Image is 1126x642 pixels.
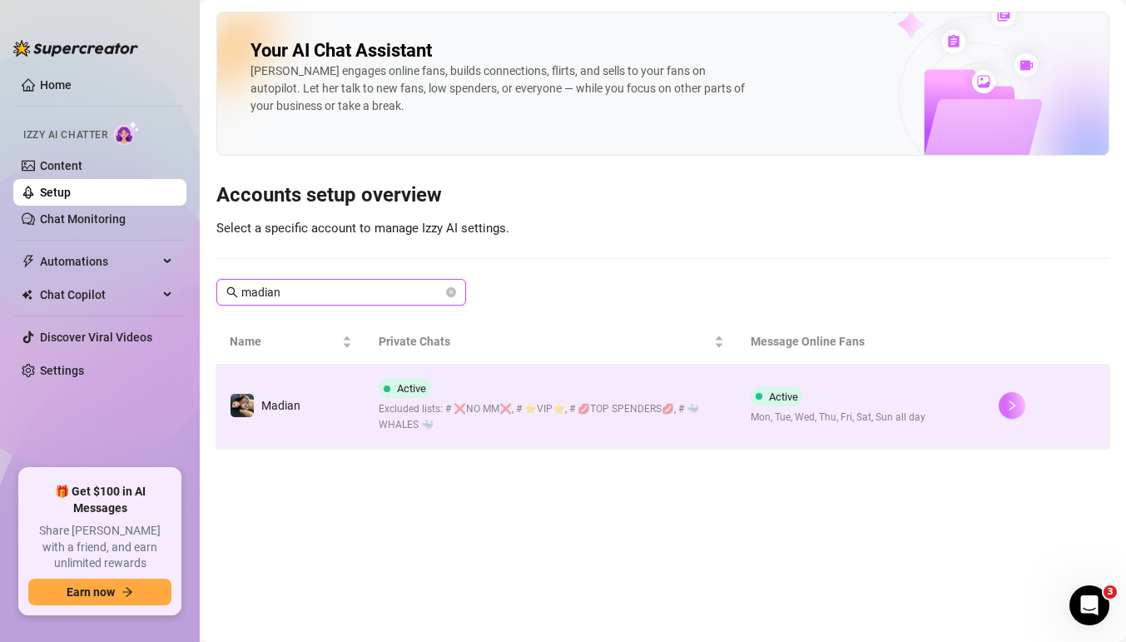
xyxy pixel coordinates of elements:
[40,212,126,226] a: Chat Monitoring
[1006,400,1018,411] span: right
[379,332,711,351] span: Private Chats
[40,364,84,377] a: Settings
[216,221,509,236] span: Select a specific account to manage Izzy AI settings.
[250,39,432,62] h2: Your AI Chat Assistant
[40,248,158,275] span: Automations
[23,127,107,143] span: Izzy AI Chatter
[365,319,737,365] th: Private Chats
[379,401,724,433] span: Excluded lists: # ❌NO MM❌, # ⭐️VIP⭐️, # 💋TOP SPENDERS💋, # 🐳 WHALES 🐳
[216,182,1109,209] h3: Accounts setup overview
[1069,585,1109,625] iframe: Intercom live chat
[226,286,238,298] span: search
[999,392,1025,419] button: right
[22,255,35,268] span: thunderbolt
[230,332,339,351] span: Name
[13,40,138,57] img: logo-BBDzfeDw.svg
[231,394,254,417] img: Madian
[769,391,798,403] span: Active
[28,579,171,605] button: Earn nowarrow-right
[737,319,985,365] th: Message Online Fans
[40,186,71,199] a: Setup
[446,287,456,297] button: close-circle
[28,523,171,572] span: Share [PERSON_NAME] with a friend, and earn unlimited rewards
[114,121,140,145] img: AI Chatter
[28,484,171,516] span: 🎁 Get $100 in AI Messages
[1104,585,1117,599] span: 3
[67,585,115,599] span: Earn now
[751,410,925,426] span: Mon, Tue, Wed, Thu, Fri, Sat, Sun all day
[22,289,32,301] img: Chat Copilot
[216,319,365,365] th: Name
[241,283,443,301] input: Search account
[40,159,82,172] a: Content
[40,331,152,344] a: Discover Viral Videos
[40,281,158,308] span: Chat Copilot
[261,399,300,412] span: Madian
[397,382,426,395] span: Active
[250,62,750,115] div: [PERSON_NAME] engages online fans, builds connections, flirts, and sells to your fans on autopilo...
[40,78,72,92] a: Home
[122,586,133,598] span: arrow-right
